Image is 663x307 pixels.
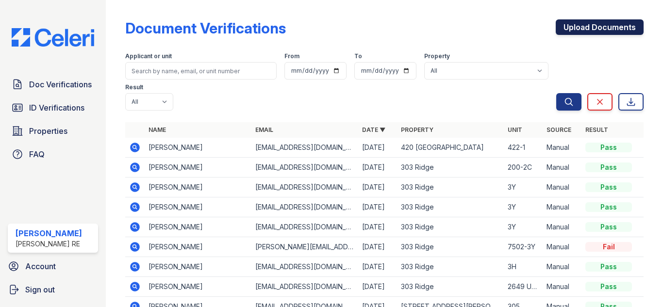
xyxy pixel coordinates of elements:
div: Pass [585,182,632,192]
a: FAQ [8,145,98,164]
span: Doc Verifications [29,79,92,90]
td: [DATE] [358,197,397,217]
td: 422-1 [504,138,543,158]
td: Manual [543,178,581,197]
td: Manual [543,197,581,217]
label: Result [125,83,143,91]
td: 2649 Unit 3H [504,277,543,297]
td: [PERSON_NAME] [145,237,251,257]
span: Sign out [25,284,55,295]
td: 7502-3Y [504,237,543,257]
td: Manual [543,277,581,297]
div: Fail [585,242,632,252]
td: 303 Ridge [397,277,504,297]
td: 200-2C [504,158,543,178]
td: 3Y [504,217,543,237]
span: ID Verifications [29,102,84,113]
div: [PERSON_NAME] [16,227,82,239]
div: Pass [585,262,632,272]
a: Account [4,257,102,276]
a: Source [547,126,571,133]
td: [EMAIL_ADDRESS][DOMAIN_NAME] [251,197,358,217]
div: Pass [585,143,632,152]
a: Result [585,126,608,133]
a: Sign out [4,280,102,299]
td: [PERSON_NAME] [145,277,251,297]
td: Manual [543,237,581,257]
td: [DATE] [358,178,397,197]
input: Search by name, email, or unit number [125,62,277,80]
td: [EMAIL_ADDRESS][DOMAIN_NAME] [251,277,358,297]
td: [DATE] [358,237,397,257]
td: [PERSON_NAME] [145,217,251,237]
td: [DATE] [358,138,397,158]
label: To [354,52,362,60]
td: 303 Ridge [397,158,504,178]
td: 303 Ridge [397,257,504,277]
span: FAQ [29,148,45,160]
a: Date ▼ [362,126,385,133]
div: Pass [585,282,632,291]
div: Document Verifications [125,19,286,37]
td: [DATE] [358,217,397,237]
td: 303 Ridge [397,217,504,237]
td: [EMAIL_ADDRESS][DOMAIN_NAME] [251,158,358,178]
td: [PERSON_NAME] [145,138,251,158]
td: [PERSON_NAME] [145,257,251,277]
a: Upload Documents [556,19,644,35]
a: ID Verifications [8,98,98,117]
a: Doc Verifications [8,75,98,94]
td: Manual [543,217,581,237]
td: 303 Ridge [397,237,504,257]
td: 303 Ridge [397,178,504,197]
td: [EMAIL_ADDRESS][DOMAIN_NAME] [251,178,358,197]
td: 420 [GEOGRAPHIC_DATA] [397,138,504,158]
td: Manual [543,158,581,178]
div: Pass [585,222,632,232]
div: [PERSON_NAME] RE [16,239,82,249]
label: Applicant or unit [125,52,172,60]
td: [PERSON_NAME] [145,178,251,197]
span: Account [25,260,56,272]
td: 3Y [504,197,543,217]
label: From [284,52,299,60]
div: Pass [585,162,632,172]
a: Name [149,126,166,133]
td: [DATE] [358,257,397,277]
td: 303 Ridge [397,197,504,217]
td: [PERSON_NAME] [145,197,251,217]
td: [EMAIL_ADDRESS][DOMAIN_NAME] [251,138,358,158]
td: [DATE] [358,158,397,178]
span: Properties [29,125,67,137]
div: Pass [585,202,632,212]
a: Property [401,126,433,133]
td: [PERSON_NAME] [145,158,251,178]
td: 3H [504,257,543,277]
a: Email [255,126,273,133]
td: [EMAIL_ADDRESS][DOMAIN_NAME] [251,257,358,277]
td: [DATE] [358,277,397,297]
a: Properties [8,121,98,141]
img: CE_Logo_Blue-a8612792a0a2168367f1c8372b55b34899dd931a85d93a1a3d3e32e68fde9ad4.png [4,28,102,47]
a: Unit [508,126,522,133]
td: 3Y [504,178,543,197]
td: [PERSON_NAME][EMAIL_ADDRESS][PERSON_NAME][DOMAIN_NAME] [251,237,358,257]
td: [EMAIL_ADDRESS][DOMAIN_NAME] [251,217,358,237]
td: Manual [543,138,581,158]
label: Property [424,52,450,60]
td: Manual [543,257,581,277]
